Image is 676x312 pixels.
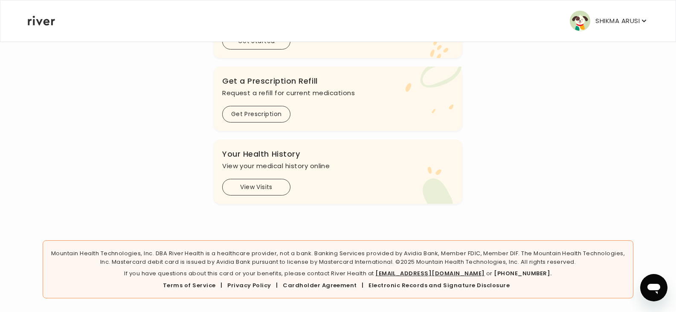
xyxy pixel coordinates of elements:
a: Electronic Records and Signature Disclosure [368,281,510,289]
button: Get Prescription [222,106,290,122]
img: user avatar [570,11,590,31]
iframe: Button to launch messaging window [640,274,667,301]
h3: Get a Prescription Refill [222,75,454,87]
h3: Your Health History [222,148,454,160]
p: SHIKMA ARUSI [595,15,640,27]
a: Terms of Service [163,281,216,289]
div: | | | [50,281,626,290]
p: Mountain Health Technologies, Inc. DBA River Health is a healthcare provider, not a bank. Banking... [50,249,626,266]
a: [EMAIL_ADDRESS][DOMAIN_NAME] [375,269,485,277]
p: If you have questions about this card or your benefits, please contact River Health at or [50,269,626,278]
a: Privacy Policy [227,281,271,289]
button: View Visits [222,179,290,195]
button: user avatarSHIKMA ARUSI [570,11,648,31]
a: [PHONE_NUMBER]. [494,269,551,277]
p: Request a refill for current medications [222,87,454,99]
p: View your medical history online [222,160,454,172]
a: Cardholder Agreement [283,281,357,289]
